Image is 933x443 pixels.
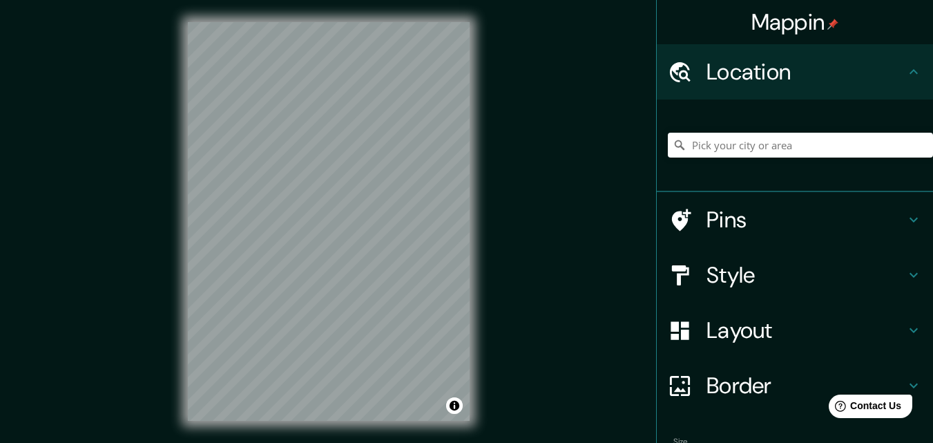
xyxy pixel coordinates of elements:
[706,206,905,234] h4: Pins
[668,133,933,158] input: Pick your city or area
[657,44,933,100] div: Location
[751,8,839,36] h4: Mappin
[657,247,933,303] div: Style
[810,389,918,428] iframe: Help widget launcher
[657,192,933,247] div: Pins
[706,261,905,289] h4: Style
[657,303,933,358] div: Layout
[706,372,905,399] h4: Border
[657,358,933,413] div: Border
[188,22,470,421] canvas: Map
[446,397,463,414] button: Toggle attribution
[706,317,905,344] h4: Layout
[706,58,905,86] h4: Location
[827,19,838,30] img: pin-icon.png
